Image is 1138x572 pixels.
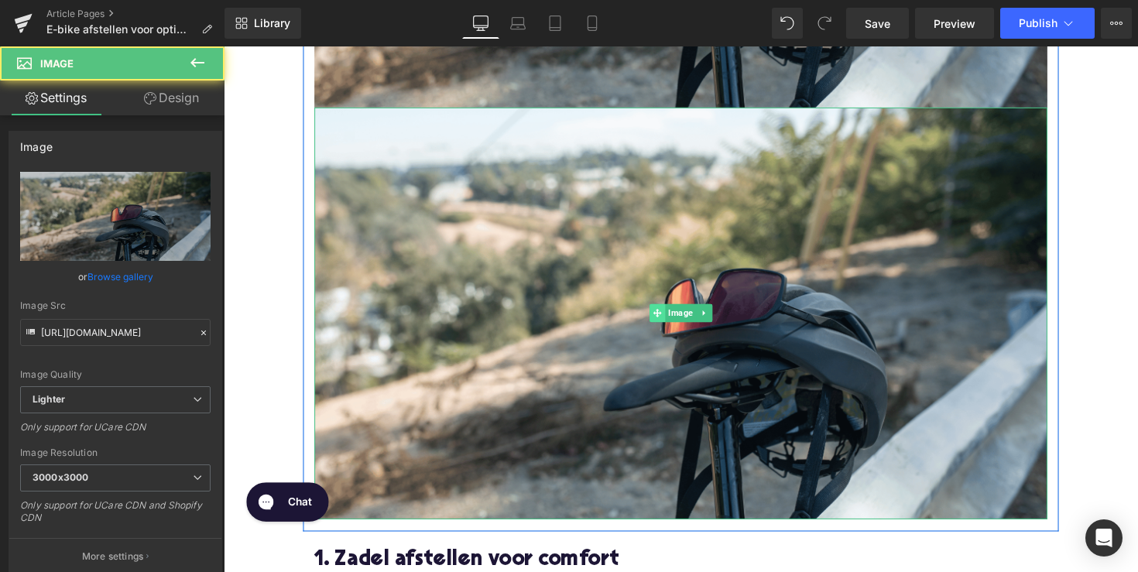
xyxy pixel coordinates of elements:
[20,447,211,458] div: Image Resolution
[87,263,153,290] a: Browse gallery
[20,369,211,380] div: Image Quality
[536,8,574,39] a: Tablet
[115,80,228,115] a: Design
[46,8,225,20] a: Article Pages
[33,393,65,405] b: Lighter
[93,515,844,539] h2: 1. Zadel afstellen voor comfort
[865,15,890,32] span: Save
[485,264,501,283] a: Expand / Collapse
[499,8,536,39] a: Laptop
[40,57,74,70] span: Image
[254,16,290,30] span: Library
[15,441,115,492] iframe: Gorgias live chat messenger
[772,8,803,39] button: Undo
[33,471,88,483] b: 3000x3000
[462,8,499,39] a: Desktop
[452,264,484,283] span: Image
[20,499,211,534] div: Only support for UCare CDN and Shopify CDN
[1000,8,1095,39] button: Publish
[20,300,211,311] div: Image Src
[1101,8,1132,39] button: More
[82,550,144,563] p: More settings
[934,15,975,32] span: Preview
[20,421,211,444] div: Only support for UCare CDN
[1085,519,1123,557] div: Open Intercom Messenger
[46,23,195,36] span: E-bike afstellen voor optimaal comfort: stuurhoogte, zadel, display
[225,8,301,39] a: New Library
[809,8,840,39] button: Redo
[574,8,611,39] a: Mobile
[20,269,211,285] div: or
[915,8,994,39] a: Preview
[20,319,211,346] input: Link
[20,132,53,153] div: Image
[1019,17,1057,29] span: Publish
